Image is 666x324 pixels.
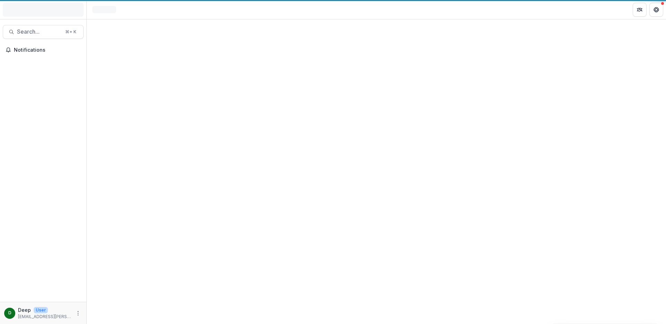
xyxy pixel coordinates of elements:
[3,44,84,56] button: Notifications
[34,307,48,313] p: User
[18,314,71,320] p: [EMAIL_ADDRESS][PERSON_NAME][DOMAIN_NAME]
[3,25,84,39] button: Search...
[89,5,119,15] nav: breadcrumb
[649,3,663,17] button: Get Help
[633,3,647,17] button: Partners
[74,309,82,317] button: More
[64,28,78,36] div: ⌘ + K
[17,28,61,35] span: Search...
[14,47,81,53] span: Notifications
[8,311,11,315] div: Deep
[18,306,31,314] p: Deep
